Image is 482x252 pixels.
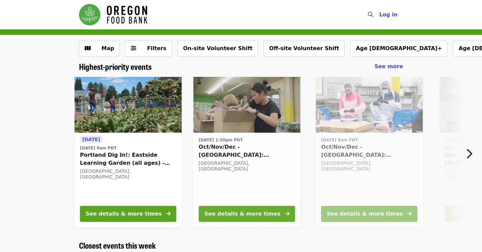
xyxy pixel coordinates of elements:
[447,137,465,142] span: [DATE]
[86,210,162,218] div: See details & more times
[377,7,383,23] input: Search
[80,206,176,222] button: See details & more times
[205,210,280,218] div: See details & more times
[125,40,172,56] button: Filters (0 selected)
[79,4,147,25] img: Oregon Food Bank - Home
[379,11,398,18] span: Log in
[82,137,100,142] span: [DATE]
[79,241,156,250] a: Closest events this week
[368,11,373,18] i: search icon
[147,45,166,51] span: Filters
[166,211,171,217] i: arrow-right icon
[407,211,412,217] i: arrow-right icon
[316,77,423,133] img: Oct/Nov/Dec - Beaverton: Repack/Sort (age 10+) organized by Oregon Food Bank
[466,147,472,160] i: chevron-right icon
[80,151,176,167] span: Portland Dig In!: Eastside Learning Garden (all ages) - Aug/Sept/Oct
[193,77,301,133] img: Oct/Nov/Dec - Portland: Repack/Sort (age 8+) organized by Oregon Food Bank
[80,145,117,151] time: [DATE] 9am PDT
[79,62,152,72] a: Highest-priority events
[327,210,403,218] div: See details & more times
[193,77,301,227] a: See details for "Oct/Nov/Dec - Portland: Repack/Sort (age 8+)"
[75,77,182,133] img: Portland Dig In!: Eastside Learning Garden (all ages) - Aug/Sept/Oct organized by Oregon Food Bank
[79,239,156,251] span: Closest events this week
[177,40,258,56] button: On-site Volunteer Shift
[460,144,482,163] button: Next item
[375,62,403,71] a: See more
[199,143,295,159] span: Oct/Nov/Dec - [GEOGRAPHIC_DATA]: Repack/Sort (age [DEMOGRAPHIC_DATA]+)
[199,160,295,172] div: [GEOGRAPHIC_DATA], [GEOGRAPHIC_DATA]
[80,168,176,180] div: [GEOGRAPHIC_DATA], [GEOGRAPHIC_DATA]
[321,137,358,143] time: [DATE] 9am PDT
[75,77,182,227] a: See details for "Portland Dig In!: Eastside Learning Garden (all ages) - Aug/Sept/Oct"
[374,8,403,21] button: Log in
[131,45,136,51] i: sliders-h icon
[199,137,243,143] time: [DATE] 1:30pm PDT
[350,40,448,56] button: Age [DEMOGRAPHIC_DATA]+
[321,160,417,172] div: [GEOGRAPHIC_DATA], [GEOGRAPHIC_DATA]
[285,211,290,217] i: arrow-right icon
[375,63,403,70] span: See more
[79,60,152,72] span: Highest-priority events
[321,143,417,159] span: Oct/Nov/Dec - [GEOGRAPHIC_DATA]: Repack/Sort (age [DEMOGRAPHIC_DATA]+)
[321,206,417,222] button: See details & more times
[85,45,91,51] i: map icon
[101,45,114,51] span: Map
[74,62,408,72] div: Highest-priority events
[263,40,345,56] button: Off-site Volunteer Shift
[316,77,423,227] a: See details for "Oct/Nov/Dec - Beaverton: Repack/Sort (age 10+)"
[74,241,408,250] div: Closest events this week
[199,206,295,222] button: See details & more times
[79,40,120,56] button: Show map view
